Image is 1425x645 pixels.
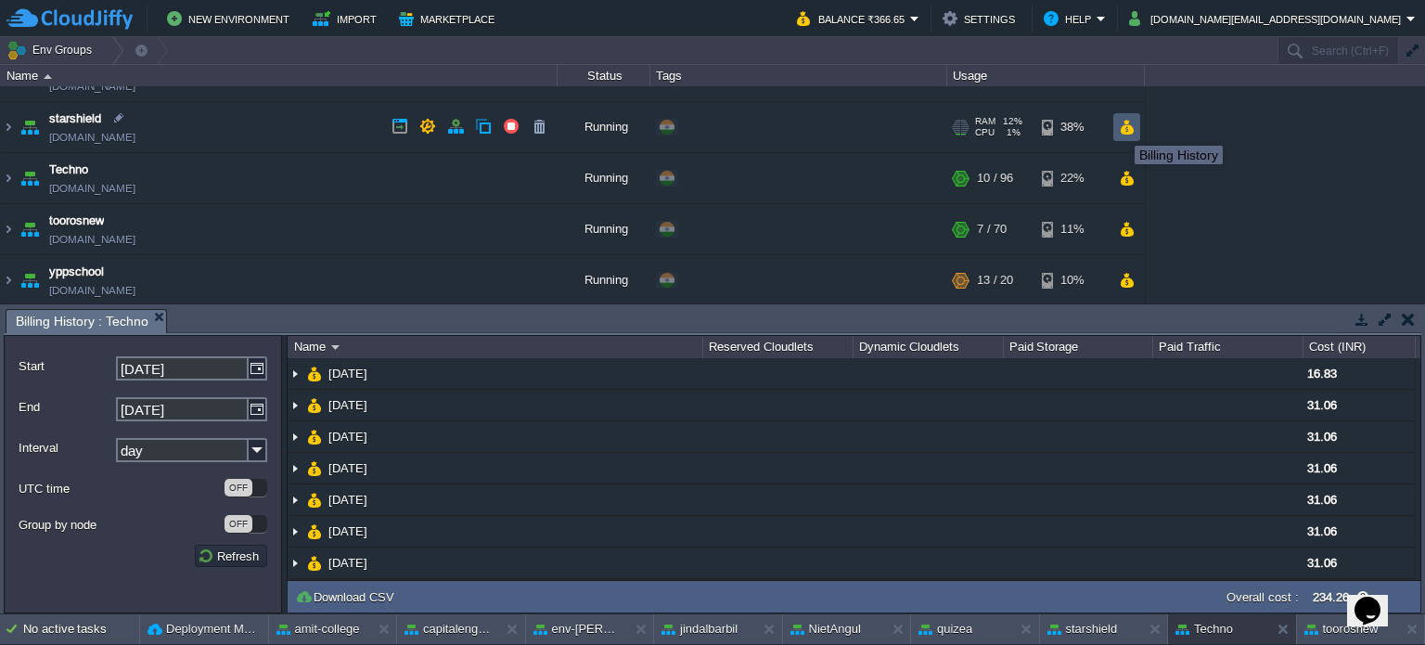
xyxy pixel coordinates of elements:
img: AMDAwAAAACH5BAEAAAAALAAAAAABAAEAAAICRAEAOw== [288,421,302,452]
div: 10 / 96 [977,153,1013,203]
button: Deployment Manager [148,620,261,639]
img: AMDAwAAAACH5BAEAAAAALAAAAAABAAEAAAICRAEAOw== [288,453,302,484]
button: jindalbarbil [661,620,738,639]
iframe: chat widget [1347,571,1406,626]
div: Usage [948,65,1144,86]
a: [DATE] [327,366,370,381]
span: 31.06 [1307,398,1337,412]
a: Techno [49,161,88,179]
span: [DATE] [327,460,370,476]
span: 31.06 [1307,493,1337,507]
span: 16.83 [1307,367,1337,381]
img: AMDAwAAAACH5BAEAAAAALAAAAAABAAEAAAICRAEAOw== [288,390,302,420]
div: Running [558,153,650,203]
img: AMDAwAAAACH5BAEAAAAALAAAAAABAAEAAAICRAEAOw== [17,102,43,152]
a: [DOMAIN_NAME] [49,128,135,147]
label: 234.26 [1313,590,1349,604]
button: New Environment [167,7,295,30]
img: AMDAwAAAACH5BAEAAAAALAAAAAABAAEAAAICRAEAOw== [288,579,302,610]
div: OFF [225,479,252,497]
button: toorosnew [1304,620,1379,639]
a: [DATE] [327,523,370,539]
span: 12% [1003,116,1022,127]
a: [DOMAIN_NAME] [49,179,135,198]
img: AMDAwAAAACH5BAEAAAAALAAAAAABAAEAAAICRAEAOw== [288,548,302,578]
button: amit-college [276,620,360,639]
img: AMDAwAAAACH5BAEAAAAALAAAAAABAAEAAAICRAEAOw== [307,358,322,389]
button: capitalengineeringcollege [404,620,493,639]
button: Settings [943,7,1021,30]
label: UTC time [19,479,223,498]
div: 13 / 20 [977,255,1013,305]
button: Refresh [198,548,264,564]
span: RAM [975,116,995,127]
a: [DATE] [327,492,370,508]
div: No active tasks [23,614,139,644]
button: Techno [1175,620,1233,639]
img: AMDAwAAAACH5BAEAAAAALAAAAAABAAEAAAICRAEAOw== [307,390,322,420]
img: AMDAwAAAACH5BAEAAAAALAAAAAABAAEAAAICRAEAOw== [17,153,43,203]
div: 11% [1042,204,1102,254]
span: Billing History : Techno [16,310,148,333]
button: Marketplace [399,7,500,30]
img: AMDAwAAAACH5BAEAAAAALAAAAAABAAEAAAICRAEAOw== [1,153,16,203]
button: Env Groups [6,37,98,63]
button: NietAngul [790,620,861,639]
img: AMDAwAAAACH5BAEAAAAALAAAAAABAAEAAAICRAEAOw== [331,345,340,350]
div: Paid Storage [1005,336,1153,358]
img: AMDAwAAAACH5BAEAAAAALAAAAAABAAEAAAICRAEAOw== [307,453,322,484]
span: 31.06 [1307,430,1337,444]
img: AMDAwAAAACH5BAEAAAAALAAAAAABAAEAAAICRAEAOw== [307,516,322,547]
a: [DATE] [327,555,370,571]
div: 10% [1042,255,1102,305]
button: [DOMAIN_NAME][EMAIL_ADDRESS][DOMAIN_NAME] [1129,7,1406,30]
a: [DOMAIN_NAME] [49,230,135,249]
div: 38% [1042,102,1102,152]
label: Overall cost : [1226,590,1299,604]
label: Group by node [19,515,223,535]
button: env-[PERSON_NAME]-test [533,620,622,639]
span: starshield [49,110,101,128]
div: Tags [651,65,946,86]
label: Start [19,356,114,376]
div: 22% [1042,153,1102,203]
img: AMDAwAAAACH5BAEAAAAALAAAAAABAAEAAAICRAEAOw== [288,484,302,515]
span: 31.06 [1307,461,1337,475]
div: Name [2,65,557,86]
img: AMDAwAAAACH5BAEAAAAALAAAAAABAAEAAAICRAEAOw== [307,484,322,515]
label: End [19,397,114,417]
a: yppschool [49,263,104,281]
a: [DATE] [327,429,370,445]
span: 31.06 [1307,524,1337,538]
div: Running [558,204,650,254]
img: AMDAwAAAACH5BAEAAAAALAAAAAABAAEAAAICRAEAOw== [44,74,52,79]
div: 7 / 70 [977,204,1007,254]
span: 1% [1002,127,1021,138]
div: Status [558,65,649,86]
img: AMDAwAAAACH5BAEAAAAALAAAAAABAAEAAAICRAEAOw== [288,358,302,389]
span: 31.06 [1307,556,1337,570]
img: AMDAwAAAACH5BAEAAAAALAAAAAABAAEAAAICRAEAOw== [1,255,16,305]
div: Name [289,336,702,358]
div: Billing History [1139,148,1218,162]
div: Paid Traffic [1154,336,1303,358]
img: AMDAwAAAACH5BAEAAAAALAAAAAABAAEAAAICRAEAOw== [17,255,43,305]
div: Running [558,255,650,305]
div: OFF [225,515,252,533]
button: quizea [918,620,972,639]
img: AMDAwAAAACH5BAEAAAAALAAAAAABAAEAAAICRAEAOw== [288,516,302,547]
img: AMDAwAAAACH5BAEAAAAALAAAAAABAAEAAAICRAEAOw== [307,548,322,578]
a: toorosnew [49,212,104,230]
a: [DATE] [327,397,370,413]
img: AMDAwAAAACH5BAEAAAAALAAAAAABAAEAAAICRAEAOw== [307,579,322,610]
img: AMDAwAAAACH5BAEAAAAALAAAAAABAAEAAAICRAEAOw== [1,204,16,254]
label: Interval [19,438,114,458]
